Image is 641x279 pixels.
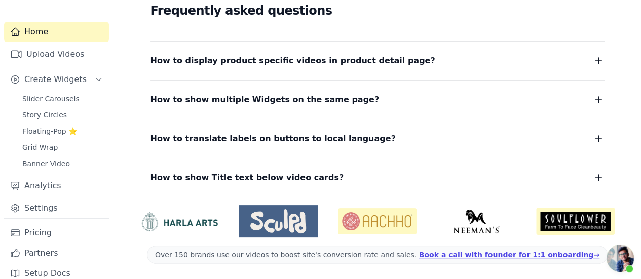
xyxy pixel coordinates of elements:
img: Aachho [338,208,417,234]
span: Banner Video [22,158,70,169]
a: Analytics [4,176,109,196]
img: HarlaArts [140,211,218,232]
span: How to translate labels on buttons to local language? [150,132,396,146]
div: Open chat [607,245,634,272]
img: Soulflower [536,208,615,235]
a: Pricing [4,223,109,243]
img: Sculpd US [239,209,317,233]
span: Create Widgets [24,73,87,86]
img: Neeman's [437,209,515,233]
button: Create Widgets [4,69,109,90]
a: Upload Videos [4,44,109,64]
span: Floating-Pop ⭐ [22,126,77,136]
span: How to show Title text below video cards? [150,171,344,185]
span: Story Circles [22,110,67,120]
a: Book a call with founder for 1:1 onboarding [419,251,599,259]
a: Partners [4,243,109,263]
button: How to show multiple Widgets on the same page? [150,93,605,107]
a: Banner Video [16,156,109,171]
a: Story Circles [16,108,109,122]
h2: Frequently asked questions [150,1,605,21]
button: How to show Title text below video cards? [150,171,605,185]
span: How to show multiple Widgets on the same page? [150,93,380,107]
a: Grid Wrap [16,140,109,154]
a: Floating-Pop ⭐ [16,124,109,138]
a: Home [4,22,109,42]
button: How to display product specific videos in product detail page? [150,54,605,68]
span: How to display product specific videos in product detail page? [150,54,435,68]
span: Grid Wrap [22,142,58,152]
button: How to translate labels on buttons to local language? [150,132,605,146]
a: Slider Carousels [16,92,109,106]
a: Settings [4,198,109,218]
span: Slider Carousels [22,94,80,104]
